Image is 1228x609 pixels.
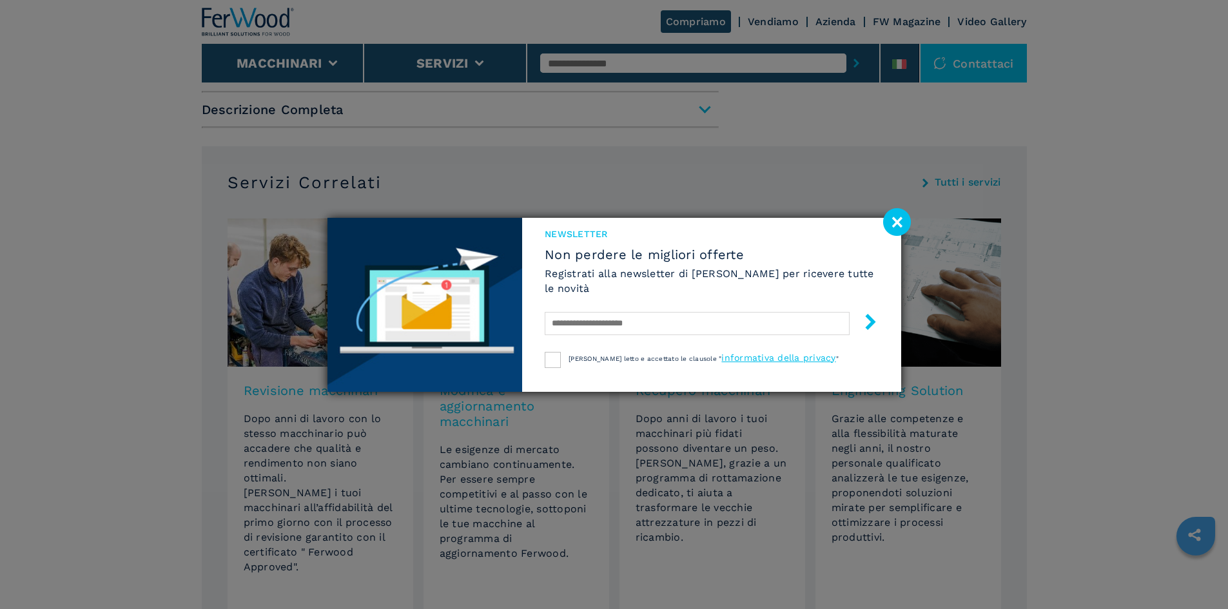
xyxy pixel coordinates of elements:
[545,247,878,262] span: Non perdere le migliori offerte
[569,355,721,362] span: [PERSON_NAME] letto e accettato le clausole "
[545,227,878,240] span: NEWSLETTER
[836,355,839,362] span: "
[721,353,835,363] a: informativa della privacy
[545,266,878,296] h6: Registrati alla newsletter di [PERSON_NAME] per ricevere tutte le novità
[850,309,879,339] button: submit-button
[327,218,523,392] img: Newsletter image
